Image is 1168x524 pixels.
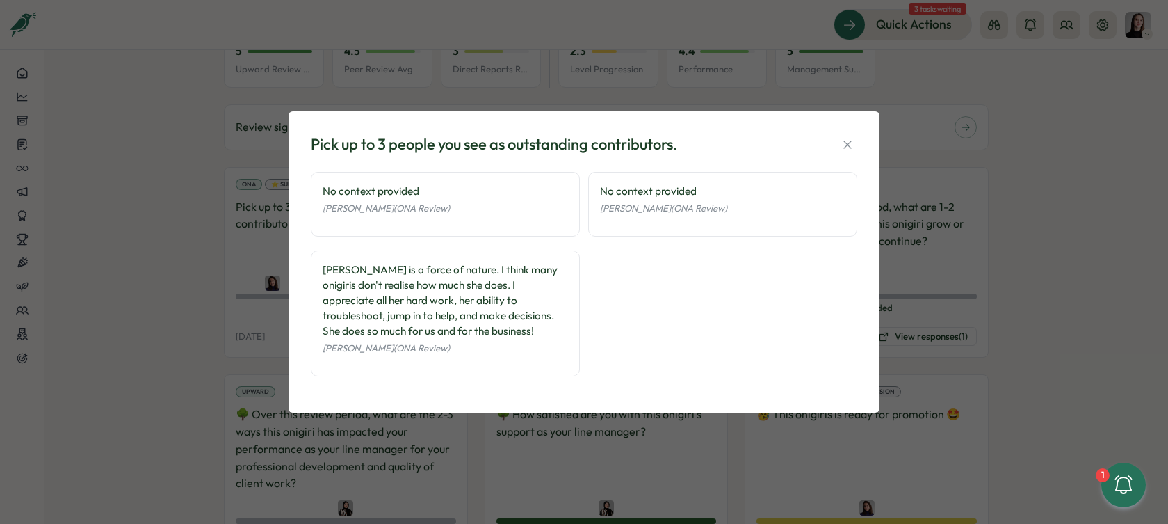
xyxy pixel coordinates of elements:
div: 1 [1096,468,1110,482]
span: [PERSON_NAME] (ONA Review) [323,203,450,214]
div: No context provided [323,184,568,199]
span: [PERSON_NAME] (ONA Review) [600,203,727,214]
button: 1 [1101,463,1146,507]
div: [PERSON_NAME] is a force of nature. I think many onigiris don't realise how much she does. I appr... [323,262,568,339]
span: [PERSON_NAME] (ONA Review) [323,342,450,354]
div: No context provided [600,184,845,199]
div: Pick up to 3 people you see as outstanding contributors. [311,134,677,155]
